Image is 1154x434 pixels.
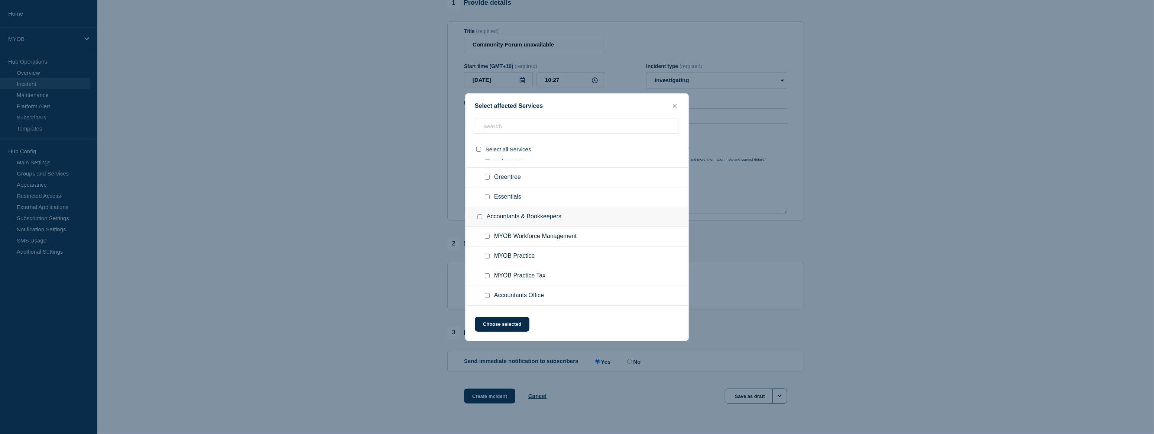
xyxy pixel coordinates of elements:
[494,272,545,280] span: MYOB Practice Tax
[494,253,535,260] span: MYOB Practice
[485,195,490,199] input: Essentials checkbox
[485,254,490,258] input: MYOB Practice checkbox
[475,119,679,134] input: Search
[485,273,490,278] input: MYOB Practice Tax checkbox
[477,214,482,219] input: Accountants & Bookkeepers checkbox
[486,146,531,152] span: Select all Services
[494,193,521,201] span: Essentials
[466,103,688,110] div: Select affected Services
[485,293,490,298] input: Accountants Office checkbox
[494,233,577,240] span: MYOB Workforce Management
[475,317,529,332] button: Choose selected
[485,234,490,239] input: MYOB Workforce Management checkbox
[494,174,521,181] span: Greentree
[485,175,490,180] input: Greentree checkbox
[494,292,544,299] span: Accountants Office
[466,207,688,227] div: Accountants & Bookkeepers
[671,103,679,110] button: close button
[476,147,481,152] input: select all checkbox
